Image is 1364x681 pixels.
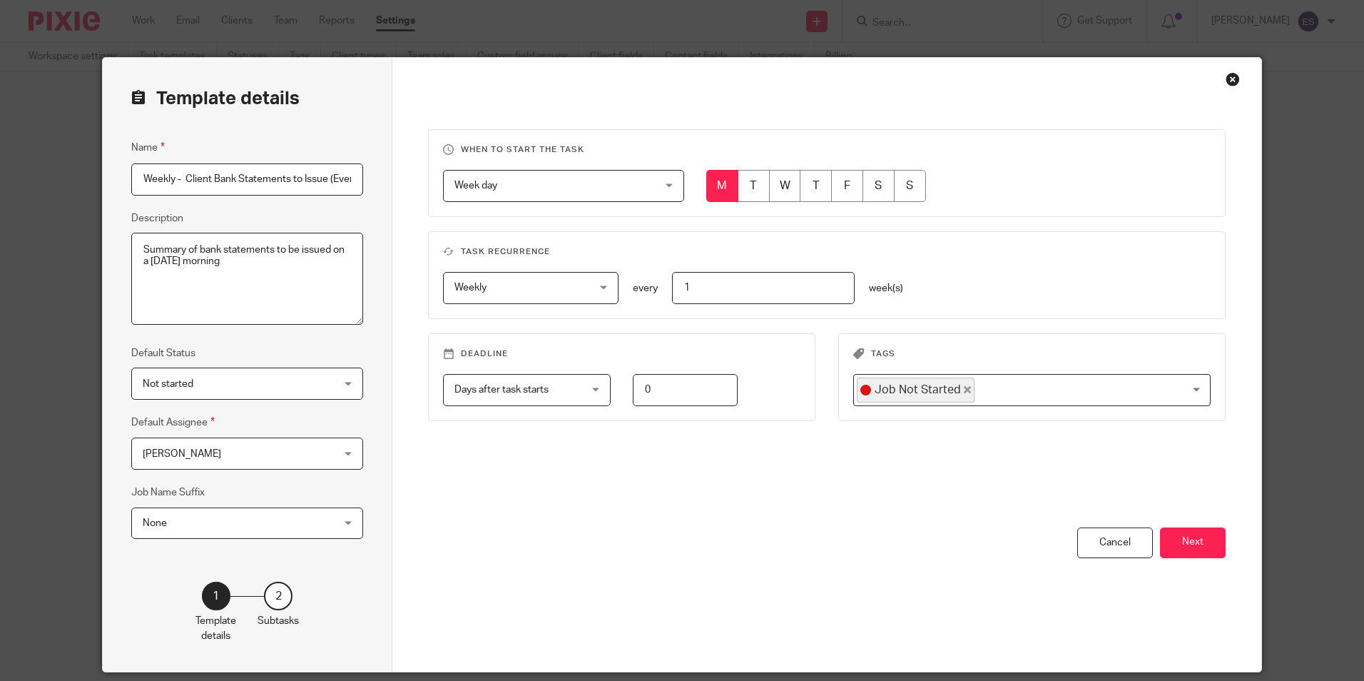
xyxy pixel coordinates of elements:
h3: Tags [853,348,1211,360]
button: Next [1160,528,1226,558]
p: Subtasks [258,614,299,628]
div: Close this dialog window [1226,72,1240,86]
h3: Task recurrence [443,246,1210,258]
span: Job Not Started [875,382,961,398]
span: [PERSON_NAME] [143,449,221,459]
span: Week day [454,181,497,191]
div: Cancel [1077,528,1153,558]
div: Search for option [853,374,1211,406]
label: Description [131,211,183,226]
h2: Template details [131,86,300,111]
span: Not started [143,379,193,389]
label: Job Name Suffix [131,485,205,500]
span: Days after task starts [454,385,549,395]
p: every [633,281,658,296]
button: Deselect Job Not Started [964,386,971,393]
span: Weekly [454,283,487,293]
label: Default Assignee [131,414,215,430]
p: Template details [195,614,236,643]
h3: Deadline [443,348,800,360]
span: None [143,518,167,528]
label: Default Status [131,346,195,360]
span: week(s) [869,283,903,293]
h3: When to start the task [443,144,1210,156]
div: 1 [202,582,230,610]
input: Search for option [976,378,1202,403]
label: Name [131,139,165,156]
div: 2 [264,582,292,610]
textarea: Summary of bank statements to be issued on a [DATE] morning [131,233,363,326]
